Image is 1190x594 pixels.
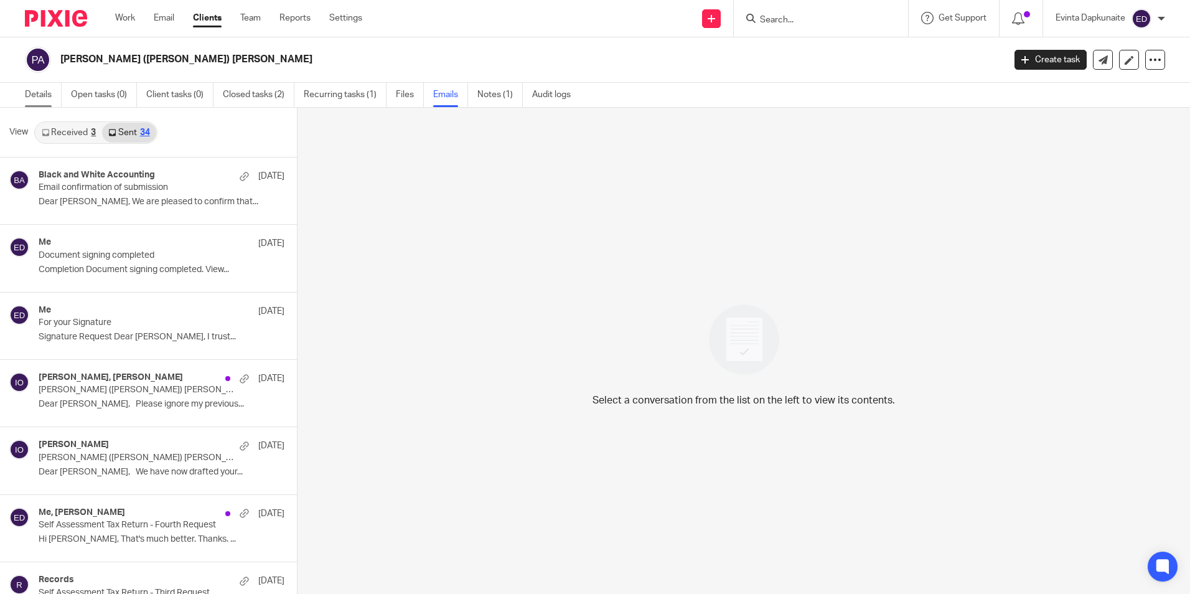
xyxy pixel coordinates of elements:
h4: [PERSON_NAME], [PERSON_NAME] [39,372,183,383]
a: Audit logs [532,83,580,107]
p: [PERSON_NAME] ([PERSON_NAME]) [PERSON_NAME] - Self-Assessment Tax Return 2024/25 [39,453,235,463]
img: svg%3E [9,440,29,460]
h4: Black and White Accounting [39,170,155,181]
input: Search [759,15,871,26]
h4: Me, [PERSON_NAME] [39,507,125,518]
a: Closed tasks (2) [223,83,294,107]
a: Open tasks (0) [71,83,137,107]
p: [DATE] [258,372,284,385]
p: Evinta Dapkunaite [1056,12,1125,24]
span: Get Support [939,14,986,22]
p: Dear [PERSON_NAME], We have now drafted your... [39,467,284,478]
p: For your Signature [39,318,235,328]
a: Sent34 [102,123,156,143]
p: [DATE] [258,305,284,318]
p: Signature Request Dear [PERSON_NAME], I trust... [39,332,284,342]
h4: Me [39,305,51,316]
a: Clients [193,12,222,24]
p: Hi [PERSON_NAME], That's much better. Thanks. ... [39,534,284,545]
span: View [9,126,28,139]
img: svg%3E [9,237,29,257]
div: 34 [140,128,150,137]
img: svg%3E [9,507,29,527]
a: Reports [279,12,311,24]
div: 3 [91,128,96,137]
a: Emails [433,83,468,107]
p: [DATE] [258,507,284,520]
a: Create task [1014,50,1087,70]
img: image [701,296,787,383]
a: Recurring tasks (1) [304,83,387,107]
p: Self Assessment Tax Return - Fourth Request [39,520,235,530]
p: [PERSON_NAME] ([PERSON_NAME]) [PERSON_NAME] - Self-Assessment Tax Return 2024/25 [39,385,235,395]
h4: Records [39,575,74,585]
img: svg%3E [1131,9,1151,29]
a: Team [240,12,261,24]
p: Dear [PERSON_NAME], Please ignore my previous... [39,399,284,410]
a: Settings [329,12,362,24]
a: Details [25,83,62,107]
p: [DATE] [258,440,284,452]
a: Notes (1) [477,83,523,107]
p: Document signing completed [39,250,235,261]
p: [DATE] [258,170,284,182]
h4: Me [39,237,51,248]
h2: [PERSON_NAME] ([PERSON_NAME]) [PERSON_NAME] [60,53,808,66]
p: Completion Document signing completed. View... [39,265,284,275]
p: [DATE] [258,237,284,250]
img: svg%3E [9,170,29,190]
img: svg%3E [9,372,29,392]
p: [DATE] [258,575,284,587]
p: Select a conversation from the list on the left to view its contents. [593,393,895,408]
p: Dear [PERSON_NAME], We are pleased to confirm that... [39,197,284,207]
a: Files [396,83,424,107]
h4: [PERSON_NAME] [39,440,109,450]
img: Pixie [25,10,87,27]
p: Email confirmation of submission [39,182,235,193]
a: Work [115,12,135,24]
a: Received3 [35,123,102,143]
a: Client tasks (0) [146,83,213,107]
img: svg%3E [25,47,51,73]
img: svg%3E [9,305,29,325]
a: Email [154,12,174,24]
